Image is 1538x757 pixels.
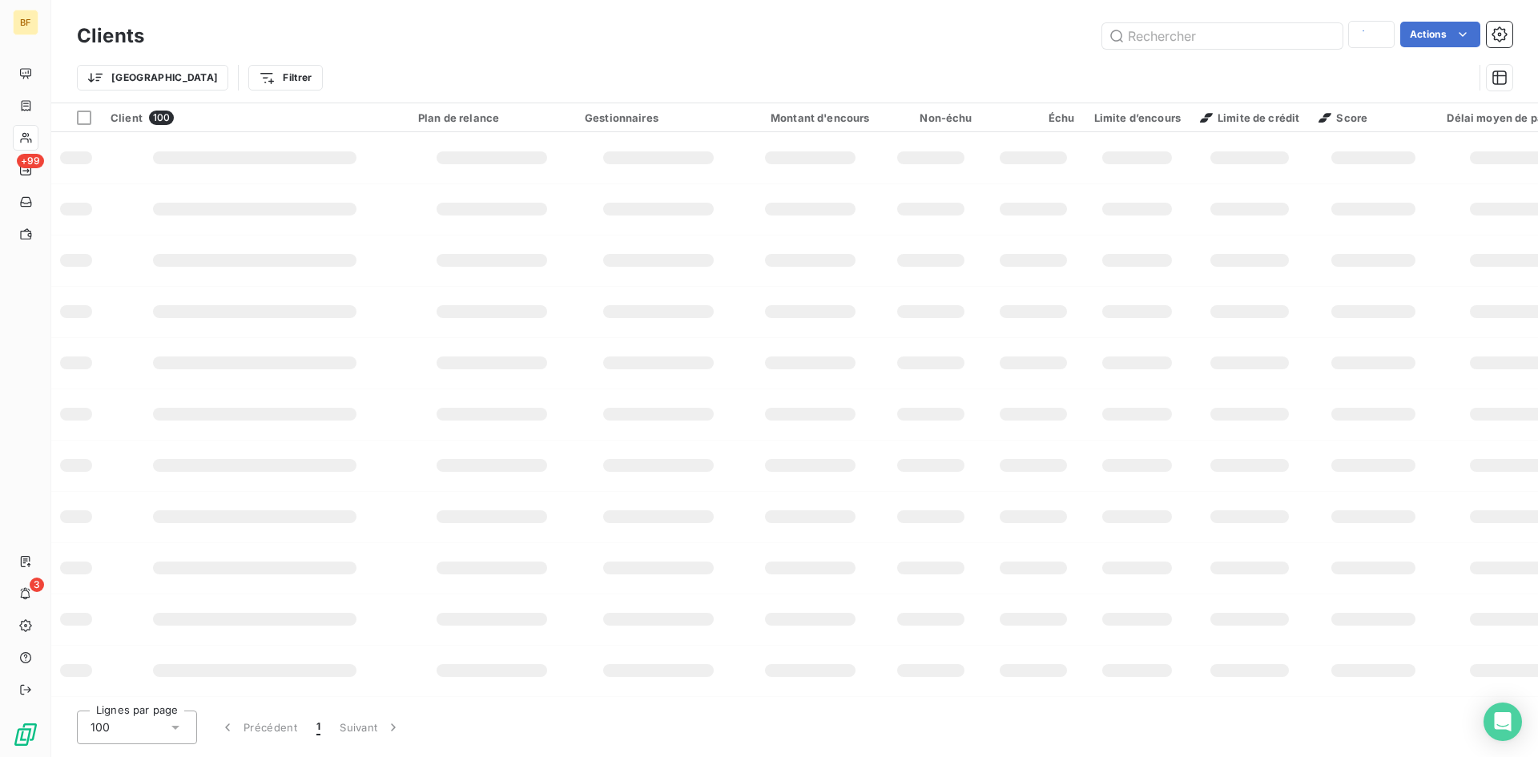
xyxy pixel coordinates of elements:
span: 1 [316,719,320,735]
div: Gestionnaires [585,111,732,124]
div: BF [13,10,38,35]
div: Plan de relance [418,111,566,124]
h3: Clients [77,22,144,50]
button: Filtrer [248,65,322,91]
div: Échu [992,111,1075,124]
button: Suivant [330,711,411,744]
div: Limite d’encours [1094,111,1181,124]
span: 3 [30,578,44,592]
div: Open Intercom Messenger [1484,703,1522,741]
span: Limite de crédit [1200,111,1299,124]
input: Rechercher [1102,23,1343,49]
button: Précédent [210,711,307,744]
span: 100 [91,719,110,735]
span: Client [111,111,143,124]
img: Logo LeanPay [13,722,38,747]
span: Score [1319,111,1367,124]
div: Non-échu [889,111,972,124]
span: 100 [149,111,174,125]
span: +99 [17,154,44,168]
div: Montant d'encours [751,111,870,124]
button: [GEOGRAPHIC_DATA] [77,65,228,91]
button: 1 [307,711,330,744]
button: Actions [1400,22,1480,47]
